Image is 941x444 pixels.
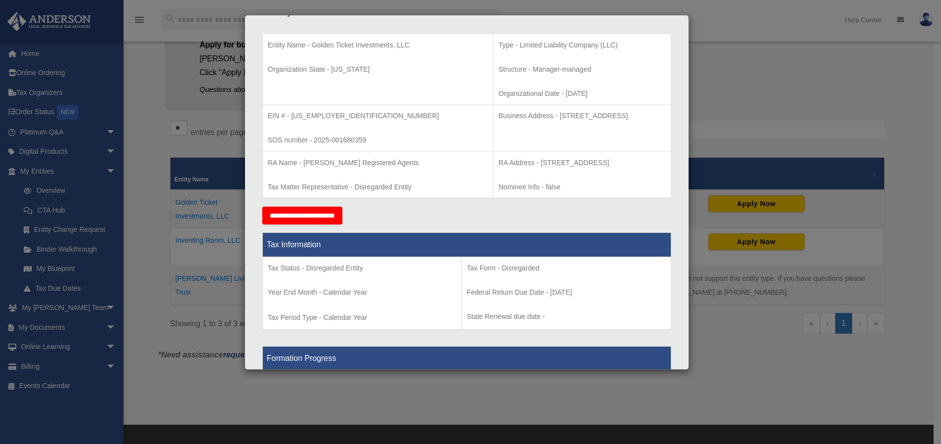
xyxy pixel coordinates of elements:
p: EIN # - [US_EMPLOYER_IDENTIFICATION_NUMBER] [268,110,488,122]
p: Year End Month - Calendar Year [268,286,456,299]
p: RA Name - [PERSON_NAME] Registered Agents [268,157,488,169]
p: Business Address - [STREET_ADDRESS] [498,110,666,122]
p: Nominee Info - false [498,181,666,193]
p: Federal Return Due Date - [DATE] [467,286,666,299]
p: Structure - Manager-managed [498,63,666,76]
td: Tax Period Type - Calendar Year [263,257,462,330]
th: Tax Information [263,233,671,257]
p: Entity Name - Golden Ticket Investments, LLC [268,39,488,51]
p: Tax Status - Disregarded Entity [268,262,456,274]
p: Organization State - [US_STATE] [268,63,488,76]
p: State Renewal due date - [467,311,666,323]
p: RA Address - [STREET_ADDRESS] [498,157,666,169]
p: SOS number - 2025-001680359 [268,134,488,146]
p: Type - Limited Liability Company (LLC) [498,39,666,51]
p: Tax Form - Disregarded [467,262,666,274]
th: Formation Progress [263,347,671,371]
p: Tax Matter Representative - Disregarded Entity [268,181,488,193]
p: Organizational Date - [DATE] [498,88,666,100]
